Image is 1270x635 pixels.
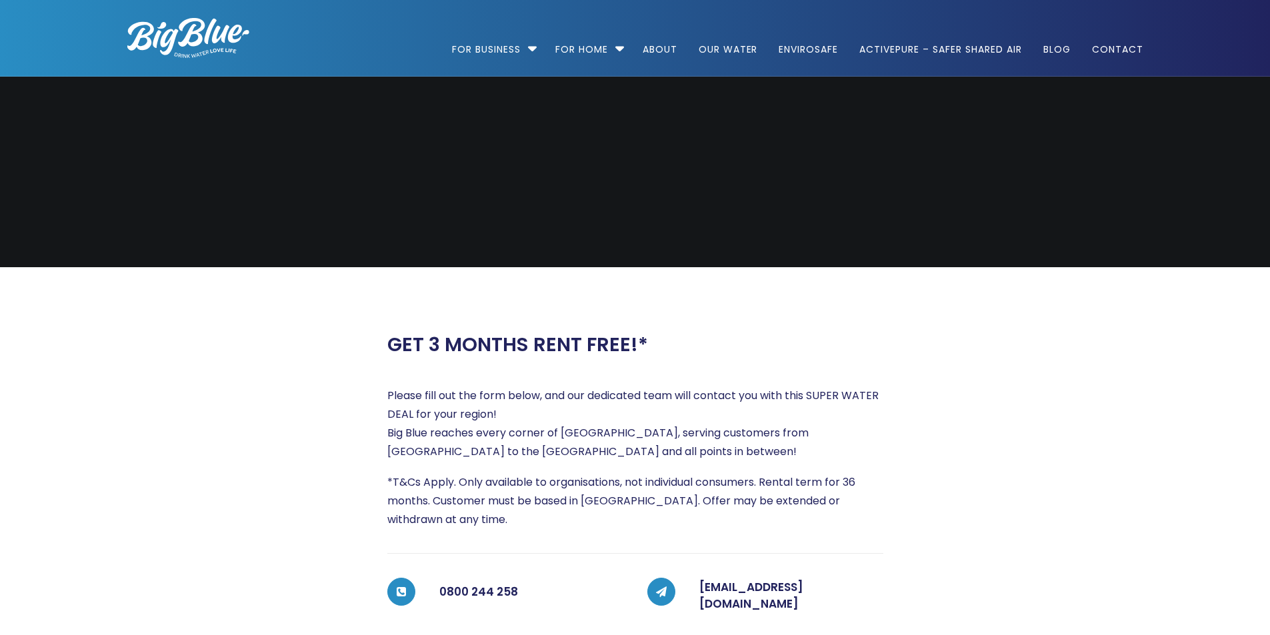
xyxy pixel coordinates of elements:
[387,386,883,461] p: Please fill out the form below, and our dedicated team will contact you with this SUPER WATER DEA...
[699,579,803,612] a: [EMAIL_ADDRESS][DOMAIN_NAME]
[439,579,623,606] h5: 0800 244 258
[387,473,883,529] p: *T&Cs Apply. Only available to organisations, not individual consumers. Rental term for 36 months...
[387,333,648,356] h2: GET 3 MONTHS RENT FREE!*
[127,18,249,58] img: logo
